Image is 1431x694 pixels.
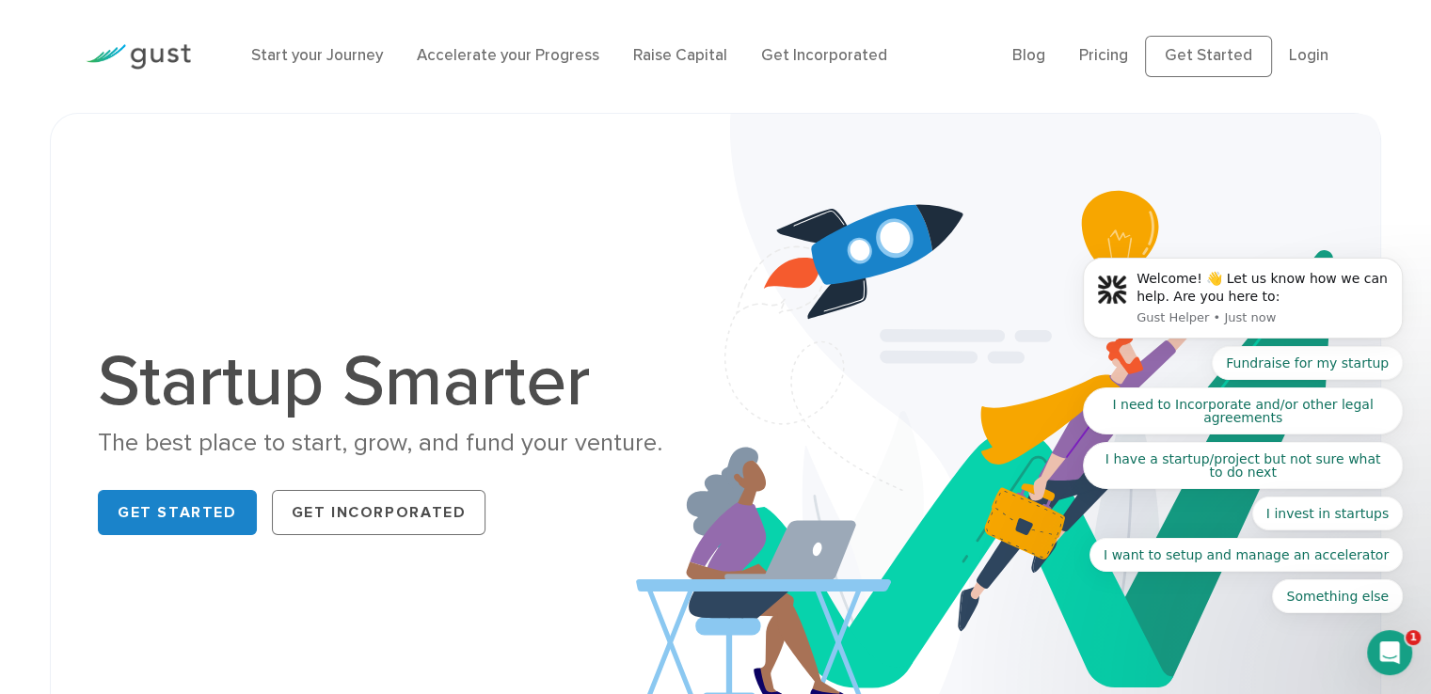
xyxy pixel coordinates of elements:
[1012,46,1045,65] a: Blog
[98,346,701,418] h1: Startup Smarter
[1406,630,1421,645] span: 1
[98,427,701,460] div: The best place to start, grow, and fund your venture.
[98,490,257,535] a: Get Started
[272,490,486,535] a: Get Incorporated
[251,46,383,65] a: Start your Journey
[633,46,727,65] a: Raise Capital
[417,46,599,65] a: Accelerate your Progress
[761,46,887,65] a: Get Incorporated
[86,44,191,70] img: Gust Logo
[1367,630,1412,675] iframe: Intercom live chat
